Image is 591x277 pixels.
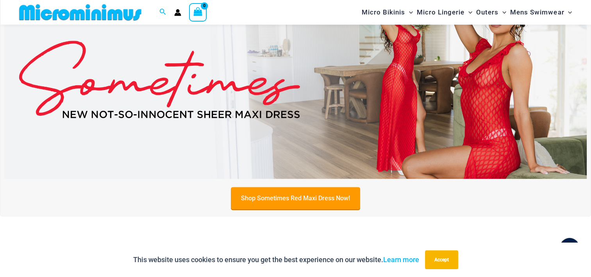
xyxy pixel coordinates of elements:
[464,2,472,22] span: Menu Toggle
[415,2,474,22] a: Micro LingerieMenu ToggleMenu Toggle
[498,2,506,22] span: Menu Toggle
[133,254,419,266] p: This website uses cookies to ensure you get the best experience on our website.
[417,2,464,22] span: Micro Lingerie
[189,3,207,21] a: View Shopping Cart, empty
[383,255,419,264] a: Learn more
[474,2,508,22] a: OutersMenu ToggleMenu Toggle
[159,7,166,17] a: Search icon link
[359,1,575,23] nav: Site Navigation
[476,2,498,22] span: Outers
[362,2,405,22] span: Micro Bikinis
[564,2,572,22] span: Menu Toggle
[508,2,574,22] a: Mens SwimwearMenu ToggleMenu Toggle
[425,250,458,269] button: Accept
[174,9,181,16] a: Account icon link
[16,4,145,21] img: MM SHOP LOGO FLAT
[405,2,413,22] span: Menu Toggle
[231,187,360,209] a: Shop Sometimes Red Maxi Dress Now!
[360,2,415,22] a: Micro BikinisMenu ToggleMenu Toggle
[510,2,564,22] span: Mens Swimwear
